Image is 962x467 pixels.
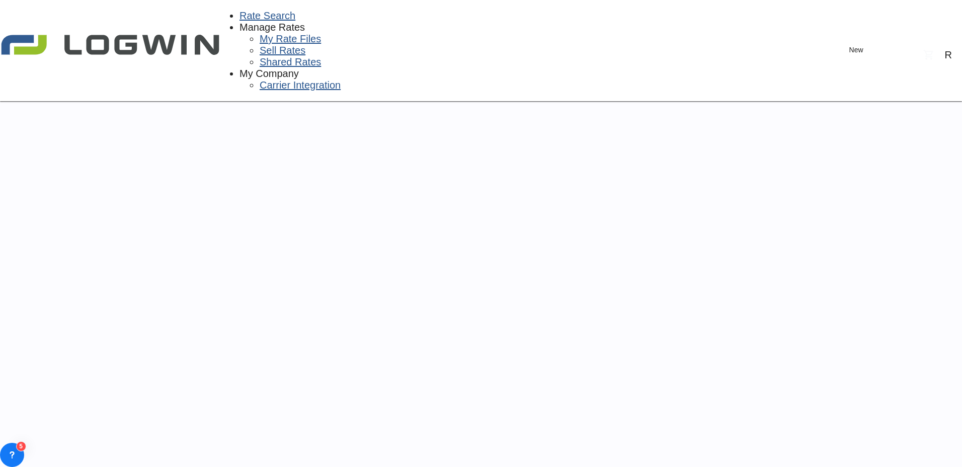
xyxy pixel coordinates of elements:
span: Shared Rates [260,56,321,67]
div: R [945,49,952,61]
span: Rate Search [239,10,295,21]
span: My Company [239,68,299,79]
span: Manage Rates [239,22,305,33]
span: Help [901,48,913,61]
a: Rate Search [239,10,295,22]
span: New [837,46,875,54]
a: My Rate Files [260,33,321,45]
div: My Company [239,68,299,80]
a: Shared Rates [260,56,321,68]
md-icon: icon-chevron-down [863,45,875,57]
a: Sell Rates [260,45,305,56]
a: Carrier Integration [260,80,341,91]
span: My Rate Files [260,33,321,44]
md-icon: icon-plus 400-fg [837,45,849,57]
button: icon-plus 400-fgNewicon-chevron-down [832,41,880,61]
